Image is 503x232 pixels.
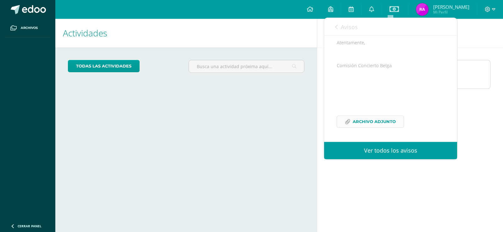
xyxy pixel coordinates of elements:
[324,142,457,159] a: Ver todos los avisos
[341,23,358,31] span: Avisos
[5,19,50,37] a: Archivos
[337,116,404,128] a: Archivo Adjunto
[416,3,428,16] img: 0285d705898afc0201193e67f8ee0450.png
[63,19,309,47] h1: Actividades
[433,4,469,10] span: [PERSON_NAME]
[353,116,396,127] span: Archivo Adjunto
[68,60,140,72] a: todas las Actividades
[18,224,41,228] span: Cerrar panel
[433,9,469,15] span: Mi Perfil
[189,60,304,73] input: Busca una actividad próxima aquí...
[21,25,38,30] span: Archivos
